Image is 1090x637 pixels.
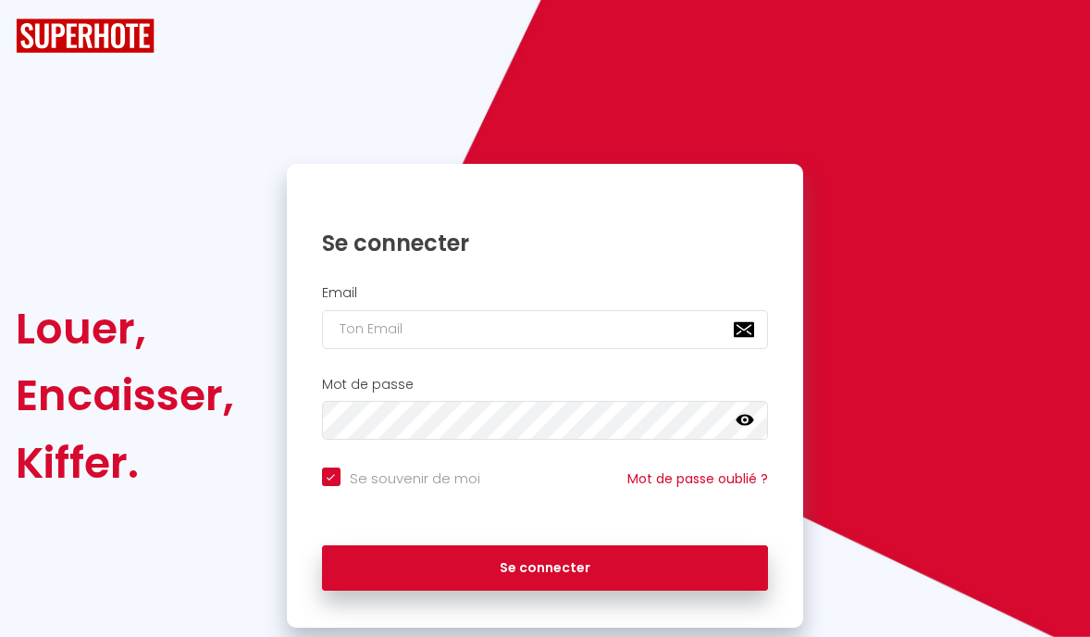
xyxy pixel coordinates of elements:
[322,285,769,301] h2: Email
[16,430,234,496] div: Kiffer.
[627,469,768,488] a: Mot de passe oublié ?
[16,362,234,429] div: Encaisser,
[322,229,769,257] h1: Se connecter
[16,19,155,53] img: SuperHote logo
[322,377,769,393] h2: Mot de passe
[16,295,234,362] div: Louer,
[322,310,769,349] input: Ton Email
[322,545,769,592] button: Se connecter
